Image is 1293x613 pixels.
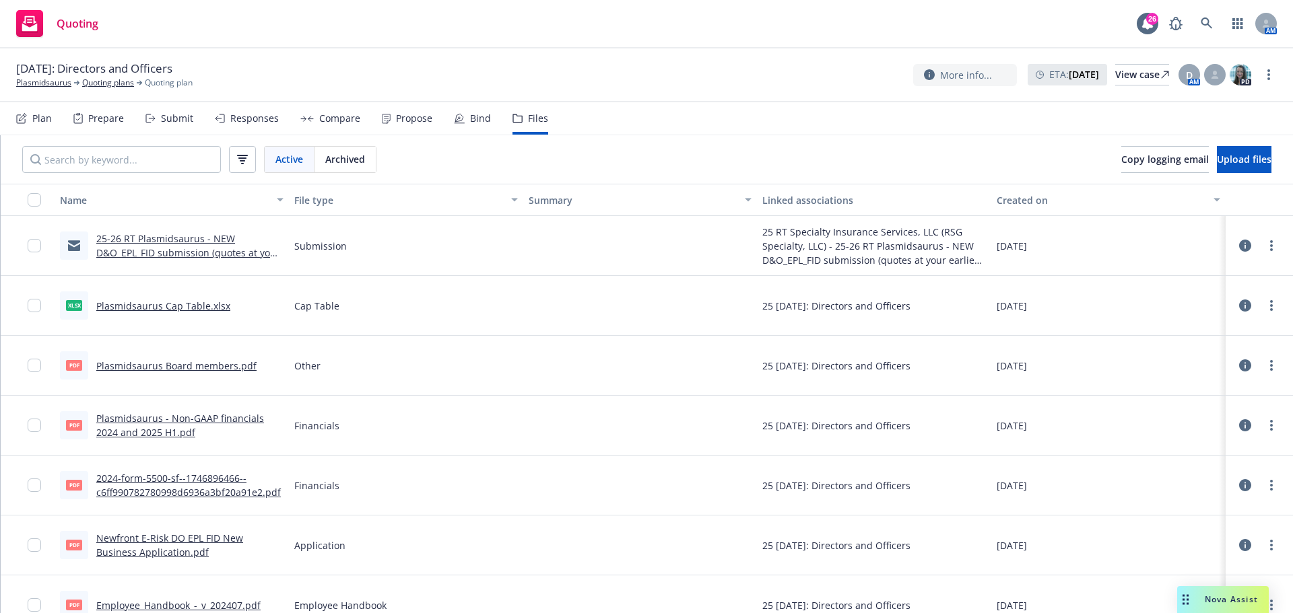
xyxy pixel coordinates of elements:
input: Toggle Row Selected [28,478,41,492]
div: 26 [1146,13,1158,25]
input: Toggle Row Selected [28,359,41,372]
input: Toggle Row Selected [28,598,41,612]
span: [DATE] [997,538,1027,552]
span: [DATE] [997,478,1027,493]
input: Search by keyword... [22,146,221,173]
button: More info... [913,64,1017,86]
a: Quoting [11,5,104,42]
span: [DATE] [997,299,1027,313]
span: Quoting [57,18,98,29]
div: 25 [DATE]: Directors and Officers [762,299,910,313]
input: Toggle Row Selected [28,538,41,552]
img: photo [1230,64,1251,85]
span: Copy logging email [1121,153,1209,166]
span: Other [294,359,321,373]
span: More info... [940,68,992,82]
div: Compare [319,113,360,124]
a: Employee_Handbook_-_v_202407.pdf [96,599,261,612]
input: Toggle Row Selected [28,239,41,252]
div: Plan [32,113,52,124]
button: Created on [991,184,1226,216]
span: Archived [325,152,365,166]
a: Plasmidsaurus - Non-GAAP financials 2024 and 2025 H1.pdf [96,412,264,439]
span: pdf [66,600,82,610]
span: pdf [66,360,82,370]
a: Plasmidsaurus Cap Table.xlsx [96,299,230,312]
div: Linked associations [762,193,986,207]
a: more [1263,297,1280,314]
a: Plasmidsaurus [16,77,71,89]
div: 25 [DATE]: Directors and Officers [762,538,910,552]
a: more [1263,477,1280,493]
span: [DATE] [997,239,1027,253]
div: File type [294,193,503,207]
span: [DATE]: Directors and Officers [16,61,172,77]
span: Cap Table [294,299,339,313]
div: Created on [997,193,1205,207]
a: Switch app [1224,10,1251,37]
a: more [1263,357,1280,373]
div: Summary [529,193,737,207]
span: Financials [294,419,339,433]
span: Application [294,538,345,552]
a: View case [1115,64,1169,85]
span: pdf [66,480,82,490]
span: ETA : [1049,67,1099,81]
span: pdf [66,420,82,430]
span: xlsx [66,300,82,310]
button: File type [289,184,523,216]
a: more [1261,67,1277,83]
span: Upload files [1217,153,1271,166]
strong: [DATE] [1069,68,1099,81]
div: Files [528,113,548,124]
div: Drag to move [1177,586,1194,613]
span: [DATE] [997,598,1027,612]
a: Search [1193,10,1220,37]
span: [DATE] [997,359,1027,373]
span: [DATE] [997,419,1027,433]
a: 2024-form-5500-sf--1746896466--c6ff990782780998d6936a3bf20a91e2.pdf [96,472,281,499]
a: more [1263,537,1280,553]
input: Toggle Row Selected [28,299,41,312]
a: 25-26 RT Plasmidsaurus - NEW D&O_EPL_FID submission (quotes at your earliest opportunity).msg [96,232,280,273]
span: Financials [294,478,339,493]
span: Nova Assist [1205,593,1258,605]
a: more [1263,417,1280,433]
div: Propose [396,113,432,124]
input: Select all [28,193,41,207]
button: Copy logging email [1121,146,1209,173]
div: 25 [DATE]: Directors and Officers [762,598,910,612]
a: Quoting plans [82,77,134,89]
span: pdf [66,540,82,550]
button: Nova Assist [1177,586,1269,613]
span: Employee Handbook [294,598,387,612]
button: Summary [523,184,758,216]
a: more [1263,238,1280,254]
div: Prepare [88,113,124,124]
a: Report a Bug [1162,10,1189,37]
a: Plasmidsaurus Board members.pdf [96,359,257,372]
div: Bind [470,113,491,124]
span: Submission [294,239,347,253]
div: 25 [DATE]: Directors and Officers [762,478,910,493]
span: D [1186,68,1193,82]
input: Toggle Row Selected [28,419,41,432]
div: Name [60,193,269,207]
button: Linked associations [757,184,991,216]
div: Responses [230,113,279,124]
button: Upload files [1217,146,1271,173]
div: 25 RT Specialty Insurance Services, LLC (RSG Specialty, LLC) - 25-26 RT Plasmidsaurus - NEW D&O_E... [762,225,986,267]
span: Quoting plan [145,77,193,89]
div: View case [1115,65,1169,85]
div: Submit [161,113,193,124]
span: Active [275,152,303,166]
a: more [1263,597,1280,613]
div: 25 [DATE]: Directors and Officers [762,359,910,373]
button: Name [55,184,289,216]
div: 25 [DATE]: Directors and Officers [762,419,910,433]
a: Newfront E-Risk DO EPL FID New Business Application.pdf [96,532,243,558]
